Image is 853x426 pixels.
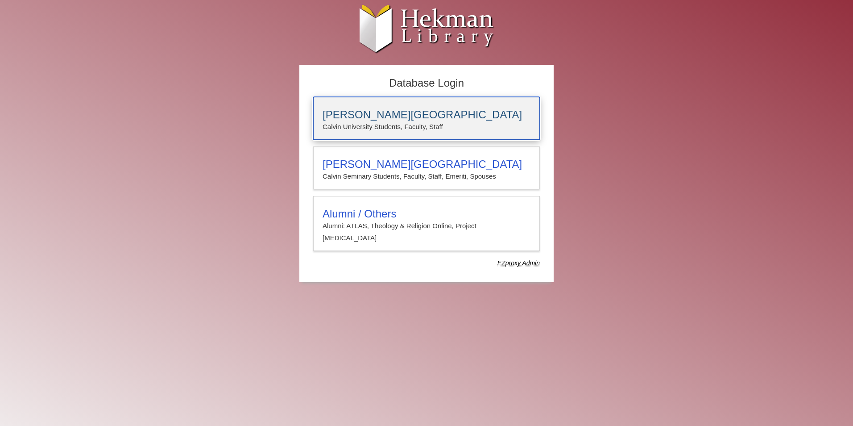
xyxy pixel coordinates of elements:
a: [PERSON_NAME][GEOGRAPHIC_DATA]Calvin Seminary Students, Faculty, Staff, Emeriti, Spouses [313,146,540,189]
a: [PERSON_NAME][GEOGRAPHIC_DATA]Calvin University Students, Faculty, Staff [313,97,540,140]
h3: Alumni / Others [323,208,530,220]
p: Alumni: ATLAS, Theology & Religion Online, Project [MEDICAL_DATA] [323,220,530,244]
p: Calvin University Students, Faculty, Staff [323,121,530,133]
dfn: Use Alumni login [497,259,540,267]
h3: [PERSON_NAME][GEOGRAPHIC_DATA] [323,158,530,171]
p: Calvin Seminary Students, Faculty, Staff, Emeriti, Spouses [323,171,530,182]
summary: Alumni / OthersAlumni: ATLAS, Theology & Religion Online, Project [MEDICAL_DATA] [323,208,530,244]
h2: Database Login [309,74,544,92]
h3: [PERSON_NAME][GEOGRAPHIC_DATA] [323,109,530,121]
